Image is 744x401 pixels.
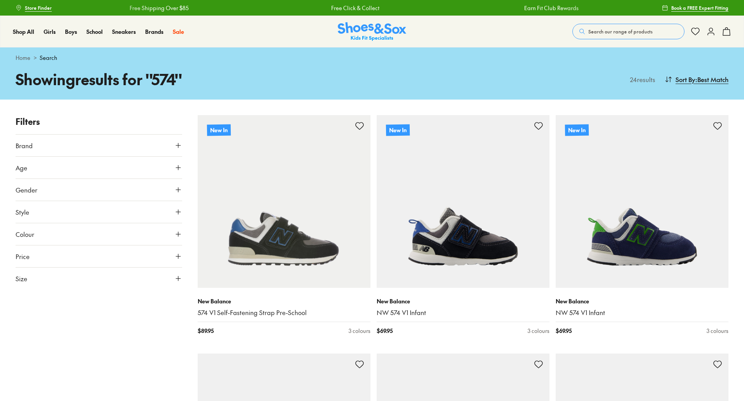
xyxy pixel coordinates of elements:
[25,4,52,11] span: Store Finder
[112,28,136,35] span: Sneakers
[65,28,77,35] span: Boys
[198,327,214,335] span: $ 89.95
[556,327,572,335] span: $ 69.95
[377,115,549,288] a: New In
[16,141,33,150] span: Brand
[16,223,182,245] button: Colour
[16,54,728,62] div: >
[145,28,163,35] span: Brands
[16,163,27,172] span: Age
[565,124,589,136] p: New In
[16,115,182,128] p: Filters
[16,207,29,217] span: Style
[665,71,728,88] button: Sort By:Best Match
[676,75,695,84] span: Sort By
[707,327,728,335] div: 3 colours
[173,28,184,35] span: Sale
[145,28,163,36] a: Brands
[112,28,136,36] a: Sneakers
[16,157,182,179] button: Age
[13,28,34,35] span: Shop All
[16,229,34,239] span: Colour
[588,28,653,35] span: Search our range of products
[522,4,576,12] a: Earn Fit Club Rewards
[86,28,103,36] a: School
[528,327,549,335] div: 3 colours
[127,4,186,12] a: Free Shipping Over $85
[16,135,182,156] button: Brand
[556,308,728,317] a: NW 574 V1 Infant
[349,327,370,335] div: 3 colours
[386,124,410,136] p: New In
[207,124,231,136] p: New In
[627,75,655,84] p: 24 results
[16,201,182,223] button: Style
[40,54,57,62] span: Search
[662,1,728,15] a: Book a FREE Expert Fitting
[13,28,34,36] a: Shop All
[556,115,728,288] a: New In
[377,327,393,335] span: $ 69.95
[338,22,406,41] a: Shoes & Sox
[16,185,37,194] span: Gender
[86,28,103,35] span: School
[16,274,27,283] span: Size
[173,28,184,36] a: Sale
[695,75,728,84] span: : Best Match
[377,297,549,305] p: New Balance
[44,28,56,35] span: Girls
[44,28,56,36] a: Girls
[329,4,377,12] a: Free Click & Collect
[16,54,30,62] a: Home
[16,245,182,267] button: Price
[16,68,372,90] h1: Showing results for " 574 "
[572,24,684,39] button: Search our range of products
[65,28,77,36] a: Boys
[16,252,30,261] span: Price
[671,4,728,11] span: Book a FREE Expert Fitting
[198,308,370,317] a: 574 V1 Self-Fastening Strap Pre-School
[16,268,182,289] button: Size
[377,308,549,317] a: NW 574 V1 Infant
[556,297,728,305] p: New Balance
[198,297,370,305] p: New Balance
[198,115,370,288] a: New In
[16,1,52,15] a: Store Finder
[16,179,182,201] button: Gender
[338,22,406,41] img: SNS_Logo_Responsive.svg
